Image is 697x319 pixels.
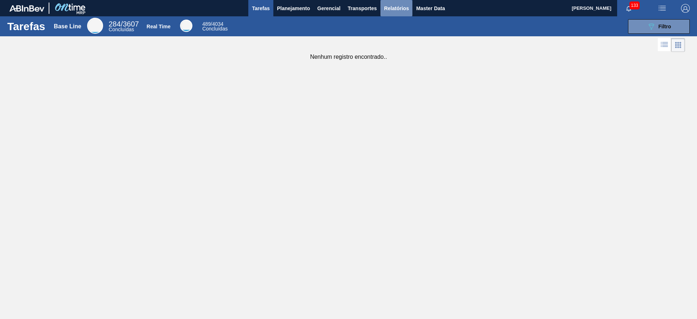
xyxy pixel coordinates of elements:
[54,23,81,30] div: Base Line
[628,19,690,34] button: Filtro
[109,26,134,32] span: Concluídas
[202,21,223,27] span: / 4034
[252,4,270,13] span: Tarefas
[629,1,640,9] span: 133
[658,38,671,52] div: Visão em Lista
[277,4,310,13] span: Planejamento
[202,21,211,27] span: 489
[202,26,228,32] span: Concluídas
[147,24,171,29] div: Real Time
[109,20,139,28] span: / 3607
[109,21,139,32] div: Base Line
[416,4,445,13] span: Master Data
[617,3,640,13] button: Notificações
[659,24,671,29] span: Filtro
[384,4,409,13] span: Relatórios
[202,22,228,31] div: Real Time
[9,5,44,12] img: TNhmsLtSVTkK8tSr43FrP2fwEKptu5GPRR3wAAAABJRU5ErkJggg==
[7,22,45,30] h1: Tarefas
[658,4,667,13] img: userActions
[317,4,341,13] span: Gerencial
[109,20,121,28] span: 284
[681,4,690,13] img: Logout
[671,38,685,52] div: Visão em Cards
[348,4,377,13] span: Transportes
[180,20,192,32] div: Real Time
[87,18,103,34] div: Base Line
